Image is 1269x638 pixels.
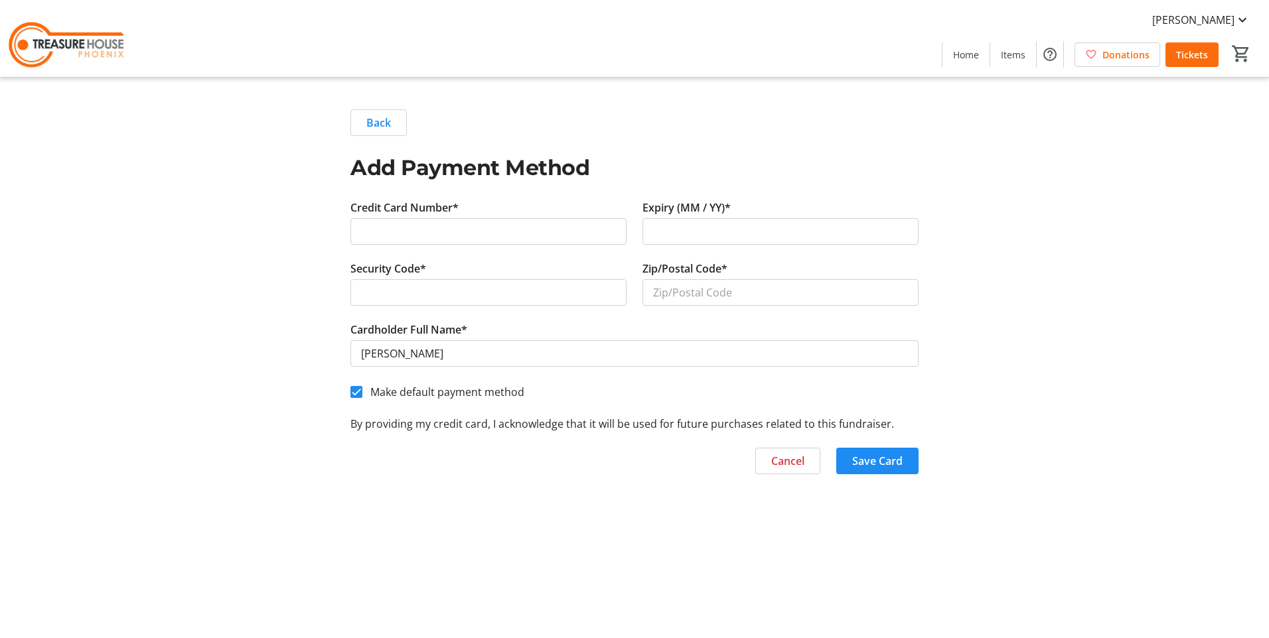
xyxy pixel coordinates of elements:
span: Tickets [1176,48,1208,62]
label: Zip/Postal Code* [642,261,727,277]
a: Donations [1075,42,1160,67]
input: Card Holder Name [350,340,919,367]
img: Treasure House's Logo [8,5,126,72]
h1: Add Payment Method [350,152,919,184]
iframe: Secure card number input frame [361,223,616,239]
span: Items [1001,48,1025,62]
span: Home [953,48,979,62]
a: Home [942,42,990,67]
span: Cancel [771,453,804,469]
label: Make default payment method [362,384,524,400]
iframe: Secure expiration date input frame [653,223,908,239]
a: Back [350,109,407,136]
a: Tickets [1165,42,1219,67]
button: Save Card [836,448,919,474]
span: [PERSON_NAME] [1152,12,1234,28]
iframe: Secure CVC input frame [361,285,616,300]
label: Credit Card Number* [350,200,459,216]
button: Help [1037,41,1063,68]
span: Back [366,115,391,131]
a: Cancel [755,448,820,474]
label: Cardholder Full Name* [350,322,467,338]
p: By providing my credit card, I acknowledge that it will be used for future purchases related to t... [350,416,919,432]
a: Items [990,42,1036,67]
span: Save Card [852,453,903,469]
label: Expiry (MM / YY)* [642,200,731,216]
button: Cart [1229,42,1253,66]
button: [PERSON_NAME] [1142,9,1261,31]
input: Zip/Postal Code [642,279,919,306]
label: Security Code* [350,261,426,277]
span: Donations [1102,48,1150,62]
